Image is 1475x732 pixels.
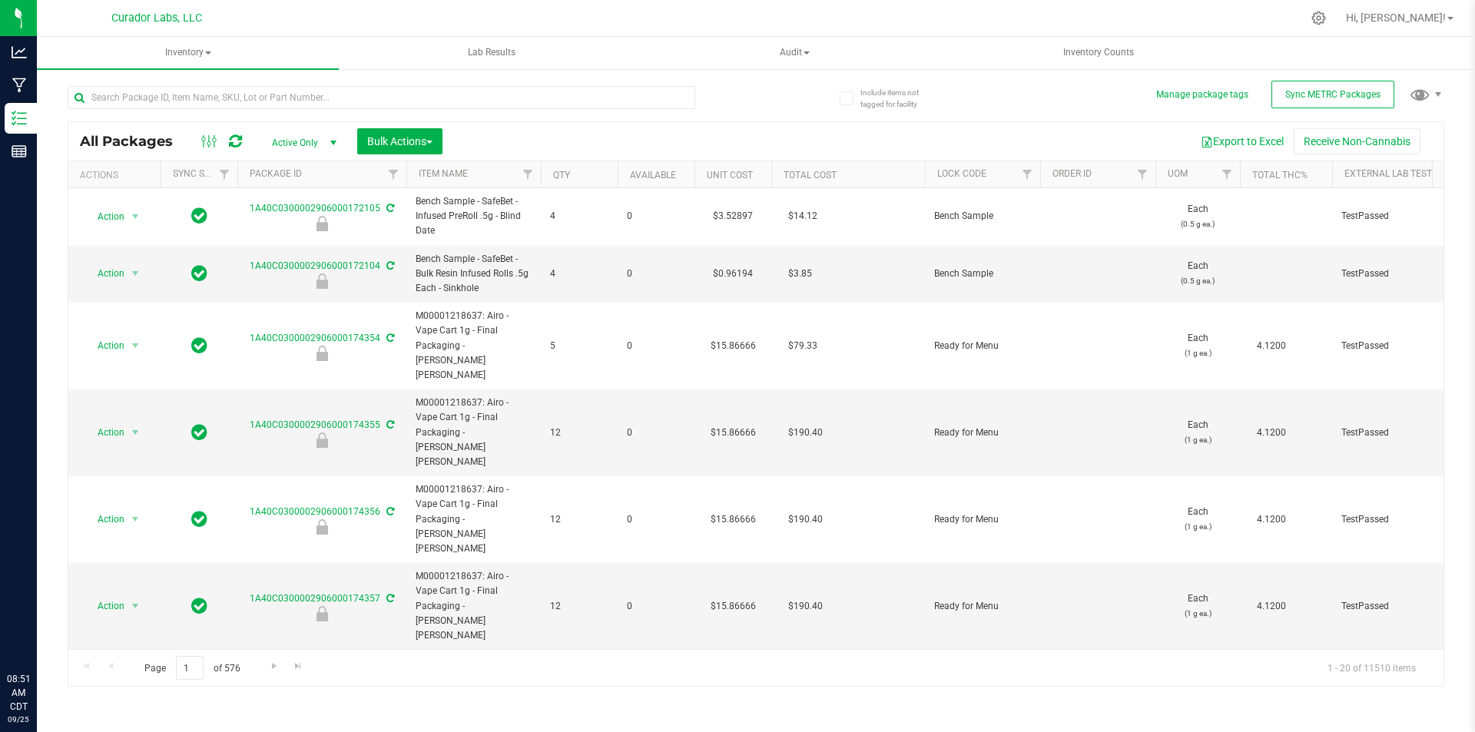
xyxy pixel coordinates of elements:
[1130,161,1155,187] a: Filter
[416,252,532,296] span: Bench Sample - SafeBet - Bulk Resin Infused Rolls .5g Each - Sinkhole
[287,656,310,677] a: Go to the last page
[934,426,1031,440] span: Ready for Menu
[1165,331,1231,360] span: Each
[1165,217,1231,231] p: (0.5 g ea.)
[645,38,945,68] span: Audit
[191,595,207,617] span: In Sync
[553,170,570,181] a: Qty
[126,335,145,356] span: select
[416,569,532,643] span: M00001218637: Airo - Vape Cart 1g - Final Packaging - [PERSON_NAME] [PERSON_NAME]
[357,128,442,154] button: Bulk Actions
[1165,346,1231,360] p: (1 g ea.)
[707,170,753,181] a: Unit Cost
[1285,89,1381,100] span: Sync METRC Packages
[1249,595,1294,618] span: 4.1200
[12,144,27,159] inline-svg: Reports
[781,205,825,227] span: $14.12
[627,512,685,527] span: 0
[550,267,608,281] span: 4
[235,519,409,535] div: Ready for Menu
[550,209,608,224] span: 4
[550,512,608,527] span: 12
[934,599,1031,614] span: Ready for Menu
[934,209,1031,224] span: Bench Sample
[694,476,771,563] td: $15.86666
[1052,168,1092,179] a: Order Id
[80,133,188,150] span: All Packages
[627,209,685,224] span: 0
[1294,128,1420,154] button: Receive Non-Cannabis
[1165,606,1231,621] p: (1 g ea.)
[84,335,125,356] span: Action
[126,422,145,443] span: select
[126,508,145,530] span: select
[15,609,61,655] iframe: Resource center
[340,37,642,69] a: Lab Results
[12,111,27,126] inline-svg: Inventory
[384,419,394,430] span: Sync from Compliance System
[1165,202,1231,231] span: Each
[235,216,409,231] div: Bench Sample
[212,161,237,187] a: Filter
[630,170,676,181] a: Available
[250,260,380,271] a: 1A40C0300002906000172104
[781,335,825,357] span: $79.33
[126,206,145,227] span: select
[126,595,145,617] span: select
[250,419,380,430] a: 1A40C0300002906000174355
[1165,418,1231,447] span: Each
[1042,46,1155,59] span: Inventory Counts
[84,508,125,530] span: Action
[1271,81,1394,108] button: Sync METRC Packages
[384,260,394,271] span: Sync from Compliance System
[250,593,380,604] a: 1A40C0300002906000174357
[1165,273,1231,288] p: (0.5 g ea.)
[84,263,125,284] span: Action
[7,714,30,725] p: 09/25
[1252,170,1308,181] a: Total THC%
[1344,168,1465,179] a: External Lab Test Result
[1215,161,1240,187] a: Filter
[1165,259,1231,288] span: Each
[550,339,608,353] span: 5
[694,303,771,389] td: $15.86666
[934,339,1031,353] span: Ready for Menu
[191,422,207,443] span: In Sync
[235,346,409,361] div: Ready for Menu
[173,168,232,179] a: Sync Status
[694,246,771,303] td: $0.96194
[416,396,532,469] span: M00001218637: Airo - Vape Cart 1g - Final Packaging - [PERSON_NAME] [PERSON_NAME]
[111,12,202,25] span: Curador Labs, LLC
[937,168,986,179] a: Lock Code
[235,432,409,448] div: Ready for Menu
[235,606,409,621] div: Ready for Menu
[1168,168,1188,179] a: UOM
[250,333,380,343] a: 1A40C0300002906000174354
[860,87,937,110] span: Include items not tagged for facility
[1346,12,1446,24] span: Hi, [PERSON_NAME]!
[45,607,64,625] iframe: Resource center unread badge
[12,78,27,93] inline-svg: Manufacturing
[550,426,608,440] span: 12
[550,599,608,614] span: 12
[419,168,468,179] a: Item Name
[1249,422,1294,444] span: 4.1200
[694,188,771,246] td: $3.52897
[1315,656,1428,679] span: 1 - 20 of 11510 items
[191,205,207,227] span: In Sync
[126,263,145,284] span: select
[1249,508,1294,531] span: 4.1200
[627,426,685,440] span: 0
[68,86,695,109] input: Search Package ID, Item Name, SKU, Lot or Part Number...
[781,422,830,444] span: $190.40
[781,263,820,285] span: $3.85
[1165,505,1231,534] span: Each
[781,508,830,531] span: $190.40
[37,37,339,69] a: Inventory
[12,45,27,60] inline-svg: Analytics
[627,339,685,353] span: 0
[235,273,409,289] div: Bench Sample
[1191,128,1294,154] button: Export to Excel
[1309,11,1328,25] div: Manage settings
